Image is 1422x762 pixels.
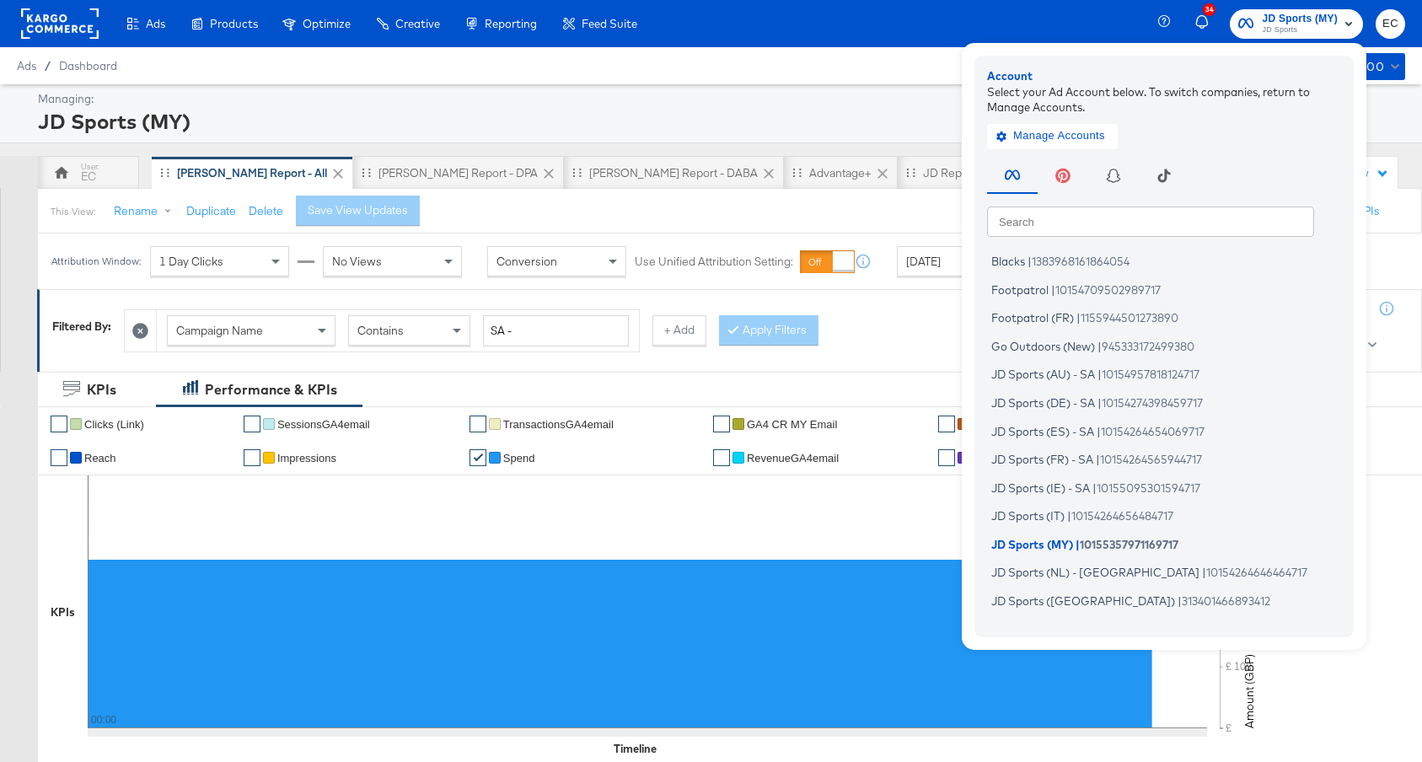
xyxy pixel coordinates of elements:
[395,17,440,30] span: Creative
[503,418,614,431] span: TransactionsGA4email
[470,416,486,432] a: ✔
[59,59,117,72] span: Dashboard
[362,168,371,177] div: Drag to reorder tab
[1178,593,1182,607] span: |
[303,17,351,30] span: Optimize
[1028,255,1032,268] span: |
[991,368,1095,381] span: JD Sports (AU) - SA
[357,323,404,338] span: Contains
[36,59,59,72] span: /
[1102,395,1203,409] span: 10154274398459717
[923,165,1094,181] div: JD Report - Supplier Funded (SF)
[991,311,1074,325] span: Footpatrol (FR)
[1097,424,1101,437] span: |
[1193,8,1221,40] button: 34
[991,453,1093,466] span: JD Sports (FR) - SA
[1097,395,1102,409] span: |
[1203,3,1215,16] div: 34
[1376,9,1405,39] button: EC
[277,452,336,464] span: Impressions
[987,68,1341,84] div: Account
[205,380,337,400] div: Performance & KPIs
[186,203,236,219] button: Duplicate
[51,255,142,267] div: Attribution Window:
[1032,255,1130,268] span: 1383968161864054
[1097,368,1102,381] span: |
[51,604,75,620] div: KPIs
[1262,24,1338,37] span: JD Sports
[51,449,67,466] a: ✔
[938,449,955,466] a: ✔
[378,165,538,181] div: [PERSON_NAME] Report - DPA
[51,416,67,432] a: ✔
[991,424,1094,437] span: JD Sports (ES) - SA
[277,418,370,431] span: SessionsGA4email
[1382,14,1398,34] span: EC
[792,168,802,177] div: Drag to reorder tab
[747,452,839,464] span: RevenueGA4email
[1202,566,1206,579] span: |
[160,168,169,177] div: Drag to reorder tab
[1101,424,1205,437] span: 10154264654069717
[991,593,1175,607] span: JD Sports ([GEOGRAPHIC_DATA])
[1081,311,1178,325] span: 1155944501273890
[713,416,730,432] a: ✔
[987,83,1341,115] div: Select your Ad Account below. To switch companies, return to Manage Accounts.
[635,254,793,270] label: Use Unified Attribution Setting:
[572,168,582,177] div: Drag to reorder tab
[1097,339,1102,352] span: |
[1230,9,1363,39] button: JD Sports (MY)JD Sports
[159,254,223,269] span: 1 Day Clicks
[87,380,116,400] div: KPIs
[1100,453,1202,466] span: 10154264565944717
[81,169,96,185] div: EC
[991,255,1025,268] span: Blacks
[1074,622,1078,636] span: |
[1051,282,1055,296] span: |
[582,17,637,30] span: Feed Suite
[991,537,1073,550] span: JD Sports (MY)
[1071,509,1173,523] span: 10154264656484717
[991,509,1065,523] span: JD Sports (IT)
[614,741,657,757] div: Timeline
[38,91,1401,107] div: Managing:
[38,107,1401,136] div: JD Sports (MY)
[809,165,872,181] div: Advantage+
[177,165,327,181] div: [PERSON_NAME] Report - All
[991,339,1095,352] span: Go Outdoors (New)
[244,449,260,466] a: ✔
[485,17,537,30] span: Reporting
[1055,282,1161,296] span: 10154709502989717
[1182,593,1270,607] span: 313401466893412
[244,416,260,432] a: ✔
[938,416,955,432] a: ✔
[1102,339,1194,352] span: 945333172499380
[503,452,535,464] span: Spend
[84,452,116,464] span: Reach
[1076,311,1081,325] span: |
[51,205,95,218] div: This View:
[987,123,1118,148] button: Manage Accounts
[991,566,1199,579] span: JD Sports (NL) - [GEOGRAPHIC_DATA]
[470,449,486,466] a: ✔
[991,282,1049,296] span: Footpatrol
[483,315,629,346] input: Enter a search term
[1067,509,1071,523] span: |
[1092,480,1097,494] span: |
[1000,126,1105,146] span: Manage Accounts
[102,196,190,227] button: Rename
[1102,368,1199,381] span: 10154957818124717
[991,480,1090,494] span: JD Sports (IE) - SA
[1096,453,1100,466] span: |
[589,165,758,181] div: [PERSON_NAME] Report - DABA
[210,17,258,30] span: Products
[747,418,837,431] span: GA4 CR MY Email
[249,203,283,219] button: Delete
[1097,480,1200,494] span: 10155095301594717
[176,323,263,338] span: Campaign Name
[146,17,165,30] span: Ads
[1242,654,1257,728] text: Amount (GBP)
[991,622,1071,636] span: JD Sports (SG)
[991,395,1095,409] span: JD Sports (DE) - SA
[52,319,111,335] div: Filtered By:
